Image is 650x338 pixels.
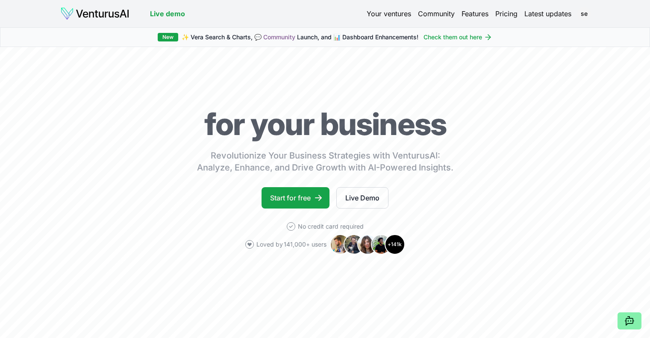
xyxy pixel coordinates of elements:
[158,33,178,41] div: New
[524,9,571,19] a: Latest updates
[357,234,378,255] img: Avatar 3
[578,8,590,20] button: se
[150,9,185,19] a: Live demo
[262,187,329,209] a: Start for free
[495,9,518,19] a: Pricing
[330,234,350,255] img: Avatar 1
[577,7,591,21] span: se
[60,7,129,21] img: logo
[371,234,391,255] img: Avatar 4
[418,9,455,19] a: Community
[367,9,411,19] a: Your ventures
[263,33,295,41] a: Community
[336,187,388,209] a: Live Demo
[424,33,492,41] a: Check them out here
[462,9,488,19] a: Features
[182,33,418,41] span: ✨ Vera Search & Charts, 💬 Launch, and 📊 Dashboard Enhancements!
[344,234,364,255] img: Avatar 2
